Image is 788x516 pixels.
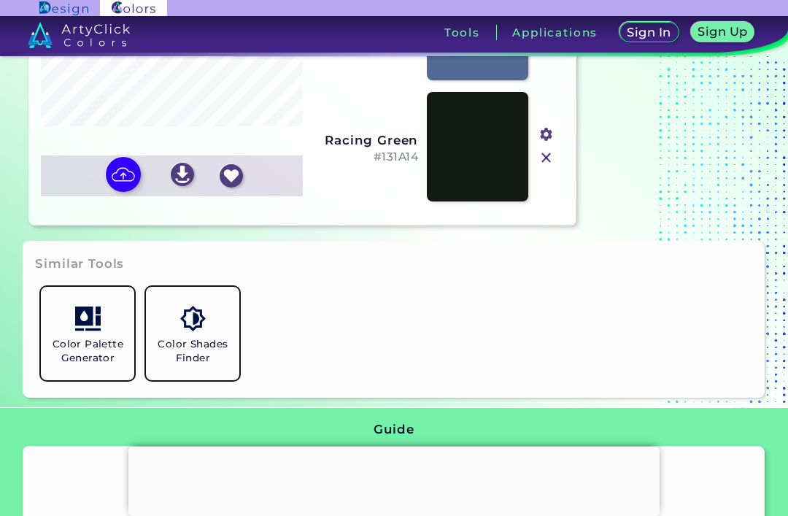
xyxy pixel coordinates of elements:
[75,306,101,331] img: icon_col_pal_col.svg
[180,306,206,331] img: icon_color_shades.svg
[374,421,414,439] h3: Guide
[35,255,124,273] h3: Similar Tools
[171,163,194,186] img: icon_download_white.svg
[537,148,556,167] img: icon_close.svg
[512,27,598,38] h3: Applications
[312,133,418,147] h3: Racing Green
[47,337,128,365] h5: Color Palette Generator
[220,164,243,188] img: icon_favourite_white.svg
[106,157,141,192] img: icon picture
[312,150,418,164] h5: #131A14
[35,281,140,386] a: Color Palette Generator
[140,281,245,386] a: Color Shades Finder
[700,26,746,37] h5: Sign Up
[629,27,668,38] h5: Sign In
[28,22,131,48] img: logo_artyclick_colors_white.svg
[152,337,233,365] h5: Color Shades Finder
[128,447,660,512] iframe: Advertisement
[39,1,88,15] img: ArtyClick Design logo
[694,23,752,42] a: Sign Up
[622,23,676,42] a: Sign In
[444,27,480,38] h3: Tools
